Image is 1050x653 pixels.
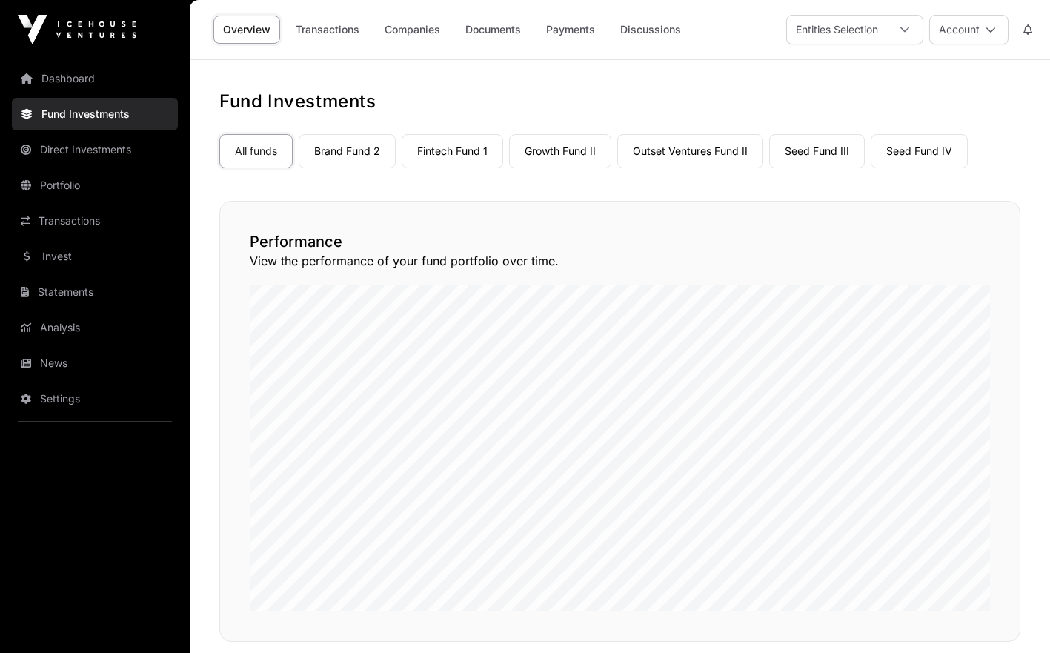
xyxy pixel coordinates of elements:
a: Fintech Fund 1 [402,134,503,168]
a: Outset Ventures Fund II [617,134,763,168]
a: Fund Investments [12,98,178,130]
a: Brand Fund 2 [299,134,396,168]
a: Payments [536,16,605,44]
a: Portfolio [12,169,178,202]
a: Overview [213,16,280,44]
a: Transactions [286,16,369,44]
a: Statements [12,276,178,308]
a: Dashboard [12,62,178,95]
a: All funds [219,134,293,168]
h2: Performance [250,231,990,252]
button: Account [929,15,1009,44]
p: View the performance of your fund portfolio over time. [250,252,990,270]
a: Transactions [12,205,178,237]
a: Seed Fund III [769,134,865,168]
a: Analysis [12,311,178,344]
a: Invest [12,240,178,273]
a: Discussions [611,16,691,44]
a: Direct Investments [12,133,178,166]
a: News [12,347,178,379]
a: Seed Fund IV [871,134,968,168]
a: Growth Fund II [509,134,611,168]
a: Documents [456,16,531,44]
h1: Fund Investments [219,90,1020,113]
a: Companies [375,16,450,44]
div: Entities Selection [787,16,887,44]
a: Settings [12,382,178,415]
img: Icehouse Ventures Logo [18,15,136,44]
